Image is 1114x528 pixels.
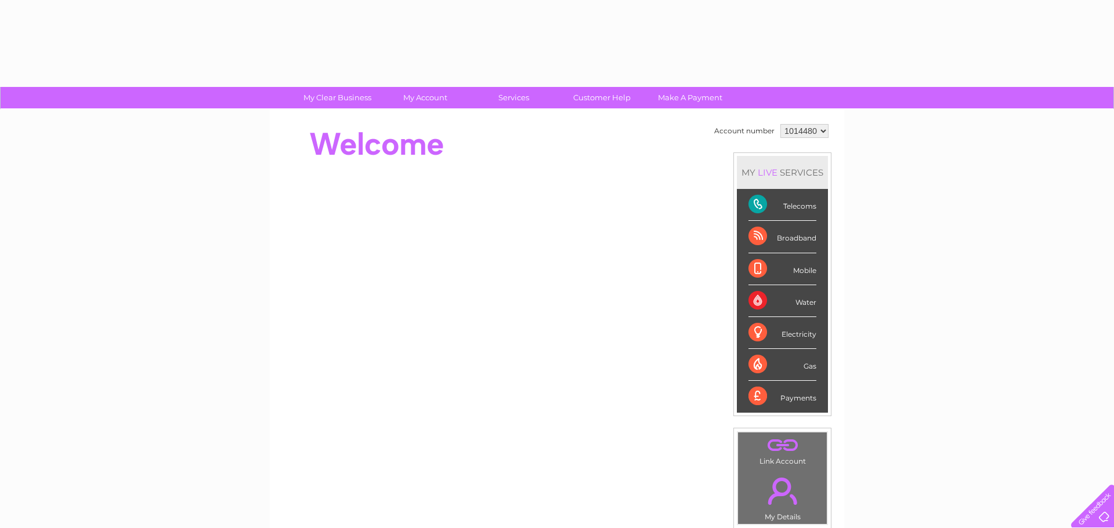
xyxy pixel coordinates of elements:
[741,435,824,456] a: .
[748,221,816,253] div: Broadband
[755,167,780,178] div: LIVE
[748,317,816,349] div: Electricity
[748,253,816,285] div: Mobile
[378,87,473,108] a: My Account
[737,156,828,189] div: MY SERVICES
[737,468,827,525] td: My Details
[748,381,816,412] div: Payments
[290,87,385,108] a: My Clear Business
[748,285,816,317] div: Water
[711,121,777,141] td: Account number
[466,87,562,108] a: Services
[748,189,816,221] div: Telecoms
[741,471,824,511] a: .
[554,87,650,108] a: Customer Help
[748,349,816,381] div: Gas
[737,432,827,468] td: Link Account
[642,87,738,108] a: Make A Payment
